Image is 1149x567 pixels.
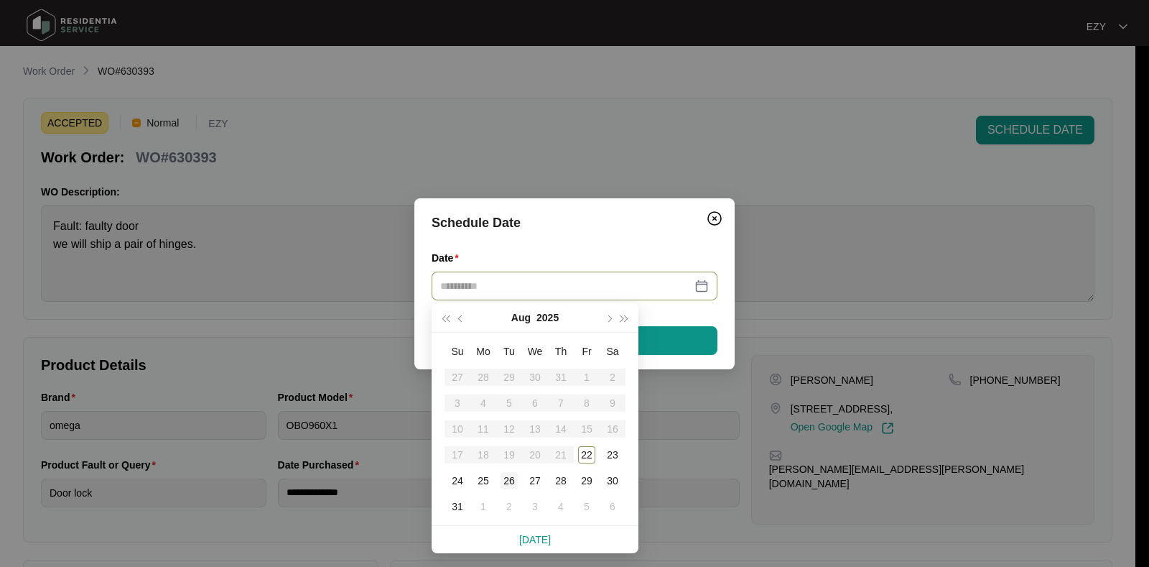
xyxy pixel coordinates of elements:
[475,472,492,489] div: 25
[522,494,548,520] td: 2025-09-03
[470,468,496,494] td: 2025-08-25
[519,534,551,545] a: [DATE]
[578,472,595,489] div: 29
[600,494,625,520] td: 2025-09-06
[706,210,723,227] img: closeCircle
[445,494,470,520] td: 2025-08-31
[496,494,522,520] td: 2025-09-02
[496,338,522,364] th: Tu
[440,278,692,294] input: Date
[526,472,544,489] div: 27
[552,498,569,515] div: 4
[703,207,726,230] button: Close
[604,446,621,464] div: 23
[475,498,492,515] div: 1
[432,213,717,233] div: Schedule Date
[445,338,470,364] th: Su
[526,498,544,515] div: 3
[470,494,496,520] td: 2025-09-01
[432,251,465,265] label: Date
[600,442,625,468] td: 2025-08-23
[522,468,548,494] td: 2025-08-27
[496,468,522,494] td: 2025-08-26
[548,338,574,364] th: Th
[600,338,625,364] th: Sa
[604,498,621,515] div: 6
[574,338,600,364] th: Fr
[501,472,518,489] div: 26
[574,494,600,520] td: 2025-09-05
[470,338,496,364] th: Mo
[578,498,595,515] div: 5
[501,498,518,515] div: 2
[522,338,548,364] th: We
[511,303,531,332] button: Aug
[574,442,600,468] td: 2025-08-22
[548,494,574,520] td: 2025-09-04
[449,498,466,515] div: 31
[536,303,559,332] button: 2025
[600,468,625,494] td: 2025-08-30
[552,472,569,489] div: 28
[445,468,470,494] td: 2025-08-24
[604,472,621,489] div: 30
[574,468,600,494] td: 2025-08-29
[449,472,466,489] div: 24
[548,468,574,494] td: 2025-08-28
[578,446,595,464] div: 22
